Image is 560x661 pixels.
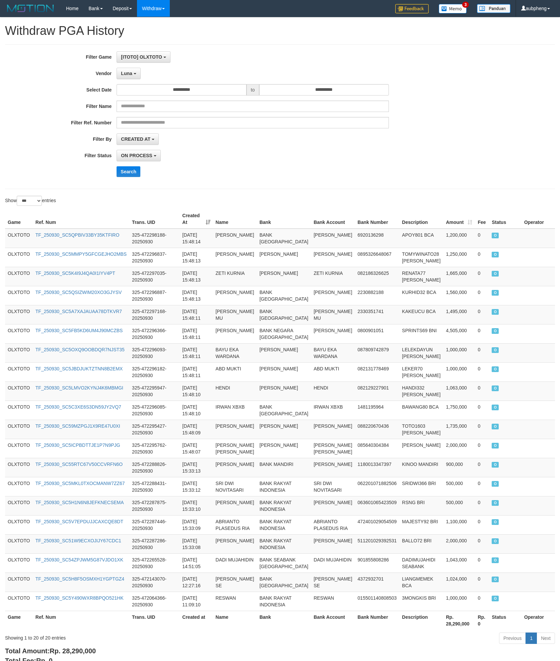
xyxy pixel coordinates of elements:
td: [PERSON_NAME] [257,362,311,381]
a: TF_250930_SC5K4I9J4QA0I1IYV4PT [36,271,115,276]
td: [DATE] 15:48:09 [180,420,213,439]
a: 1 [526,633,537,644]
td: 325-472297168-20250930 [129,305,180,324]
td: 0 [475,458,489,477]
td: 0 [475,496,489,515]
td: 0 [475,420,489,439]
b: Total Amount: [5,647,96,655]
td: 6920136298 [355,229,400,248]
th: Ref. Num [33,611,129,630]
a: TF_250930_SC5C3XE6S3DN59JY2VQ7 [36,404,121,410]
td: 0 [475,267,489,286]
th: Operator [521,611,555,630]
span: ON PROCESS [492,462,499,468]
td: OLXTOTO [5,401,33,420]
button: Luna [117,68,140,79]
td: IRWAN XBXB [213,401,257,420]
td: [DATE] 15:48:13 [180,248,213,267]
a: TF_250930_SC5Y490WXR8BPQO521HK [36,595,124,601]
td: [DATE] 15:48:14 [180,229,213,248]
td: 0 [475,534,489,553]
td: 0895326648067 [355,248,400,267]
span: ON PROCESS [492,290,499,296]
td: BAYU EKA WARDANA [213,343,257,362]
span: [ITOTO] OLXTOTO [121,54,162,60]
td: 2330351741 [355,305,400,324]
span: ON PROCESS [492,347,499,353]
td: [DATE] 12:27:16 [180,573,213,592]
td: [PERSON_NAME] [257,248,311,267]
a: TF_250930_SC5OXQ9OOBDQR7NJST35 [36,347,125,352]
td: [PERSON_NAME] [311,458,355,477]
td: SRI DWI NOVITASARI [213,477,257,496]
td: SPRINTS69 BNI [399,324,443,343]
th: Game [5,209,33,229]
td: [PERSON_NAME] [311,229,355,248]
td: 0800901051 [355,324,400,343]
td: BANK [GEOGRAPHIC_DATA] [257,573,311,592]
td: [PERSON_NAME] [213,324,257,343]
td: [PERSON_NAME] [311,420,355,439]
td: [PERSON_NAME] [311,286,355,305]
td: 1180013347397 [355,458,400,477]
td: 901855808286 [355,553,400,573]
td: ABD MUKTI [311,362,355,381]
th: Amount: activate to sort column ascending [443,209,475,229]
td: 500,000 [443,496,475,515]
td: BANK MANDIRI [257,458,311,477]
td: 0 [475,343,489,362]
span: ON PROCESS [492,309,499,315]
span: ON PROCESS [492,385,499,391]
td: 1,665,000 [443,267,475,286]
span: ON PROCESS [492,557,499,563]
a: TF_250930_SC5QSIZWIM20XO3GJYSV [36,290,122,295]
button: Search [117,166,140,177]
label: Show entries [5,196,56,206]
td: RESWAN [311,592,355,611]
td: [PERSON_NAME] [257,439,311,458]
th: Trans. UID [129,611,180,630]
td: [PERSON_NAME] [311,248,355,267]
th: Operator [521,209,555,229]
td: OLXTOTO [5,458,33,477]
button: CREATED AT [117,133,159,145]
td: ZETI KURNIA [311,267,355,286]
a: TF_250930_SC5FB5KD6UM4J90MCZBS [36,328,123,333]
th: Rp. 28,290,000 [443,611,475,630]
span: ON PROCESS [492,538,499,544]
a: TF_250930_SC59MZPGJ1X9RE47U0XI [36,423,120,429]
span: ON PROCESS [492,271,499,277]
td: 0 [475,515,489,534]
td: [DATE] 15:33:09 [180,515,213,534]
span: ON PROCESS [492,443,499,448]
td: 1,200,000 [443,229,475,248]
th: Bank [257,611,311,630]
a: TF_250930_SC5A7XAJAUAA78DTKVR7 [36,309,122,314]
td: [PERSON_NAME] SE [311,573,355,592]
td: DADIMUJAHIDI SEABANK [399,553,443,573]
td: [DATE] 15:48:11 [180,343,213,362]
td: 1,043,000 [443,553,475,573]
td: BALLO72 BRI [399,534,443,553]
td: OLXTOTO [5,515,33,534]
td: IRWAN XBXB [311,401,355,420]
th: Bank Account [311,611,355,630]
h1: Withdraw PGA History [5,24,555,38]
td: 325-472296837-20250930 [129,248,180,267]
td: [PERSON_NAME] [213,248,257,267]
th: Rp. 0 [475,611,489,630]
td: TOMYWINATO28 [PERSON_NAME] [399,248,443,267]
td: SRI DWI NOVITASARI [311,477,355,496]
td: HENDI [311,381,355,401]
td: [DATE] 15:33:10 [180,496,213,515]
th: Name [213,611,257,630]
td: DADI MUJAHIDIN [311,553,355,573]
a: TF_250930_SC54ZPJWM5G87VJDO1XK [36,557,123,562]
td: 1,735,000 [443,420,475,439]
span: ON PROCESS [492,500,499,506]
td: BANK SEABANK [GEOGRAPHIC_DATA] [257,553,311,573]
td: [DATE] 15:48:11 [180,324,213,343]
td: OLXTOTO [5,477,33,496]
td: RSNG BRI [399,496,443,515]
td: ABRIANTO PLASEDUS RIA [311,515,355,534]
